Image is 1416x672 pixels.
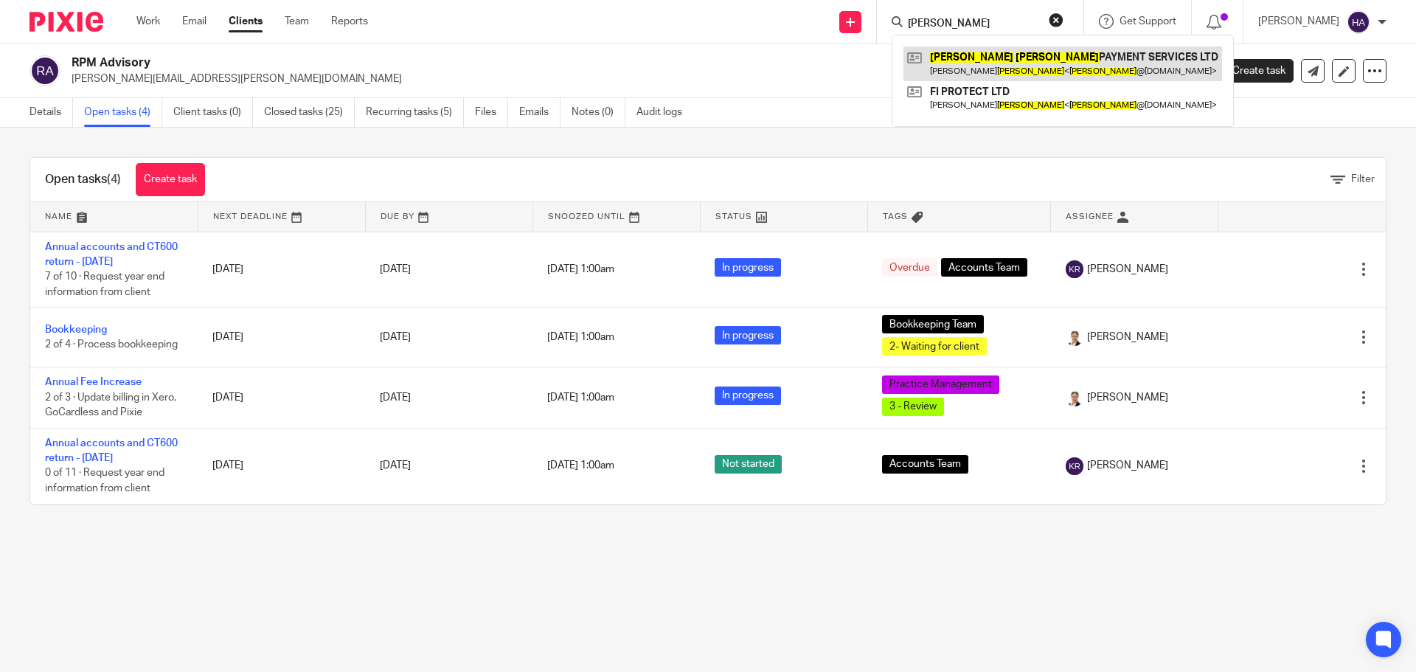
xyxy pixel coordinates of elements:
span: Bookkeeping Team [882,315,984,333]
span: Practice Management [882,375,999,394]
td: [DATE] [198,367,365,428]
a: Team [285,14,309,29]
h1: Open tasks [45,172,121,187]
span: Tags [883,212,908,221]
span: In progress [715,326,781,344]
a: Open tasks (4) [84,98,162,127]
a: Closed tasks (25) [264,98,355,127]
a: Emails [519,98,560,127]
a: Files [475,98,508,127]
span: [PERSON_NAME] [1087,330,1168,344]
span: Overdue [882,258,937,277]
a: Notes (0) [572,98,625,127]
img: svg%3E [1066,457,1083,475]
span: 7 of 10 · Request year end information from client [45,271,164,297]
span: [DATE] 1:00am [547,332,614,342]
span: 2 of 4 · Process bookkeeping [45,339,178,350]
span: [DATE] 1:00am [547,392,614,403]
span: In progress [715,387,781,405]
a: Reports [331,14,368,29]
a: Work [136,14,160,29]
span: Not started [715,455,782,474]
span: Snoozed Until [548,212,625,221]
a: Create task [136,163,205,196]
a: Audit logs [636,98,693,127]
span: Accounts Team [882,455,968,474]
a: Clients [229,14,263,29]
span: 3 - Review [882,398,944,416]
h2: RPM Advisory [72,55,963,71]
img: svg%3E [29,55,60,86]
span: [PERSON_NAME] [1087,262,1168,277]
span: Status [715,212,752,221]
span: [DATE] [380,392,411,403]
td: [DATE] [198,232,365,308]
span: (4) [107,173,121,185]
a: Annual Fee Increase [45,377,142,387]
img: Pixie [29,12,103,32]
span: [DATE] [380,332,411,342]
td: [DATE] [198,428,365,503]
a: Bookkeeping [45,325,107,335]
img: Untitled%20(5%20%C3%97%205%20cm)%20(2).png [1066,389,1083,406]
img: Untitled%20(5%20%C3%97%205%20cm)%20(2).png [1066,328,1083,346]
span: [DATE] [380,264,411,274]
span: [DATE] 1:00am [547,461,614,471]
input: Search [906,18,1039,31]
a: Annual accounts and CT600 return - [DATE] [45,242,178,267]
a: Annual accounts and CT600 return - [DATE] [45,438,178,463]
span: 0 of 11 · Request year end information from client [45,468,164,494]
span: 2- Waiting for client [882,337,987,356]
img: svg%3E [1066,260,1083,278]
p: [PERSON_NAME] [1258,14,1339,29]
a: Recurring tasks (5) [366,98,464,127]
a: Client tasks (0) [173,98,253,127]
a: Email [182,14,206,29]
span: [DATE] 1:00am [547,264,614,274]
span: Filter [1351,174,1375,184]
p: [PERSON_NAME][EMAIL_ADDRESS][PERSON_NAME][DOMAIN_NAME] [72,72,1186,86]
a: Details [29,98,73,127]
span: In progress [715,258,781,277]
a: Create task [1208,59,1294,83]
button: Clear [1049,13,1063,27]
img: svg%3E [1347,10,1370,34]
td: [DATE] [198,308,365,367]
span: [PERSON_NAME] [1087,390,1168,405]
span: 2 of 3 · Update billing in Xero, GoCardless and Pixie [45,392,176,418]
span: [PERSON_NAME] [1087,458,1168,473]
span: [DATE] [380,461,411,471]
span: Get Support [1120,16,1176,27]
span: Accounts Team [941,258,1027,277]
